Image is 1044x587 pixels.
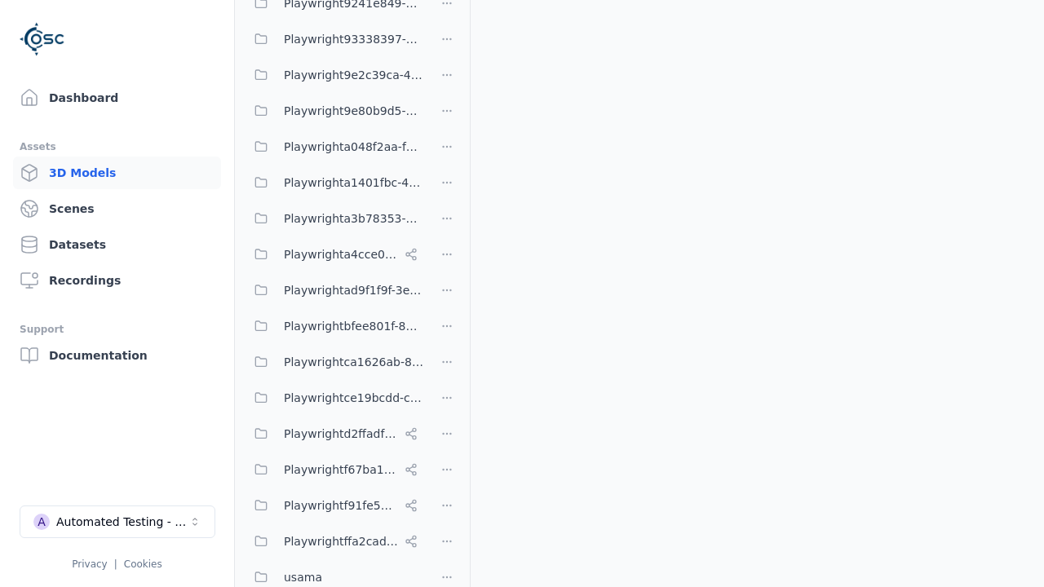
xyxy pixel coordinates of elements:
a: Cookies [124,558,162,570]
button: Playwrightca1626ab-8cec-4ddc-b85a-2f9392fe08d1 [245,346,424,378]
span: Playwrighta4cce06a-a8e6-4c0d-bfc1-93e8d78d750a [284,245,398,264]
button: Playwrightf91fe523-dd75-44f3-a953-451f6070cb42 [245,489,424,522]
button: Select a workspace [20,505,215,538]
span: Playwrightbfee801f-8be1-42a6-b774-94c49e43b650 [284,316,424,336]
span: Playwrightf91fe523-dd75-44f3-a953-451f6070cb42 [284,496,398,515]
img: Logo [20,16,65,62]
button: Playwrighta4cce06a-a8e6-4c0d-bfc1-93e8d78d750a [245,238,424,271]
span: Playwrightce19bcdd-c872-4fc9-acd1-df4c713b08be [284,388,424,408]
span: Playwrighta048f2aa-f316-4911-9f83-49ab72d9cbea [284,137,424,157]
div: Assets [20,137,215,157]
button: Playwrighta048f2aa-f316-4911-9f83-49ab72d9cbea [245,130,424,163]
span: Playwrighta1401fbc-43d7-48dd-a309-be935d99d708 [284,173,424,192]
div: A [33,514,50,530]
span: Playwrightca1626ab-8cec-4ddc-b85a-2f9392fe08d1 [284,352,424,372]
span: usama [284,567,322,587]
button: Playwright93338397-b2fb-421c-ae48-639c0e37edfa [245,23,424,55]
button: Playwrightd2ffadf0-c973-454c-8fcf-dadaeffcb802 [245,417,424,450]
span: Playwright9e80b9d5-ab0b-4e8f-a3de-da46b25b8298 [284,101,424,121]
span: Playwright93338397-b2fb-421c-ae48-639c0e37edfa [284,29,424,49]
span: Playwrighta3b78353-5999-46c5-9eab-70007203469a [284,209,424,228]
span: Playwrightffa2cad8-0214-4c2f-a758-8e9593c5a37e [284,532,398,551]
div: Support [20,320,215,339]
span: Playwrightd2ffadf0-c973-454c-8fcf-dadaeffcb802 [284,424,398,444]
button: Playwright9e80b9d5-ab0b-4e8f-a3de-da46b25b8298 [245,95,424,127]
button: Playwright9e2c39ca-48c3-4c03-98f4-0435f3624ea6 [245,59,424,91]
span: Playwrightad9f1f9f-3e6a-4231-8f19-c506bf64a382 [284,280,424,300]
button: Playwrightf67ba199-386a-42d1-aebc-3b37e79c7296 [245,453,424,486]
button: Playwrightad9f1f9f-3e6a-4231-8f19-c506bf64a382 [245,274,424,307]
button: Playwrightce19bcdd-c872-4fc9-acd1-df4c713b08be [245,382,424,414]
span: | [114,558,117,570]
a: Dashboard [13,82,221,114]
button: Playwrightbfee801f-8be1-42a6-b774-94c49e43b650 [245,310,424,342]
button: Playwrightffa2cad8-0214-4c2f-a758-8e9593c5a37e [245,525,424,558]
button: Playwrighta3b78353-5999-46c5-9eab-70007203469a [245,202,424,235]
a: Documentation [13,339,221,372]
a: Datasets [13,228,221,261]
span: Playwrightf67ba199-386a-42d1-aebc-3b37e79c7296 [284,460,398,479]
button: Playwrighta1401fbc-43d7-48dd-a309-be935d99d708 [245,166,424,199]
a: Privacy [72,558,107,570]
a: Scenes [13,192,221,225]
a: Recordings [13,264,221,297]
a: 3D Models [13,157,221,189]
span: Playwright9e2c39ca-48c3-4c03-98f4-0435f3624ea6 [284,65,424,85]
div: Automated Testing - Playwright [56,514,188,530]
